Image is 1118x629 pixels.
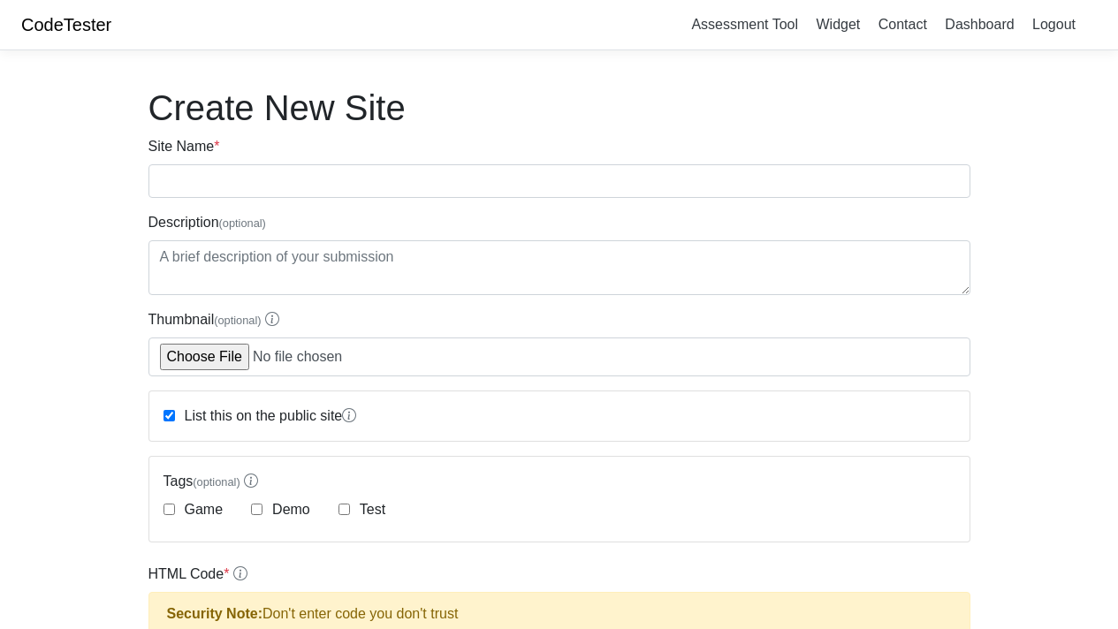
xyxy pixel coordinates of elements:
span: (optional) [193,475,240,489]
label: Description [148,212,266,233]
a: Widget [809,10,867,39]
a: Assessment Tool [684,10,805,39]
label: List this on the public site [181,405,357,427]
a: Logout [1025,10,1083,39]
label: Site Name [148,136,220,157]
span: (optional) [214,314,261,327]
a: CodeTester [21,15,111,34]
a: Dashboard [938,10,1021,39]
label: Test [356,499,385,520]
label: Demo [269,499,310,520]
h1: Create New Site [148,87,970,129]
a: Contact [871,10,934,39]
span: (optional) [219,216,266,230]
label: Game [181,499,224,520]
label: Thumbnail [148,309,280,330]
label: HTML Code [148,564,247,585]
label: Tags [164,471,955,492]
strong: Security Note: [167,606,262,621]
